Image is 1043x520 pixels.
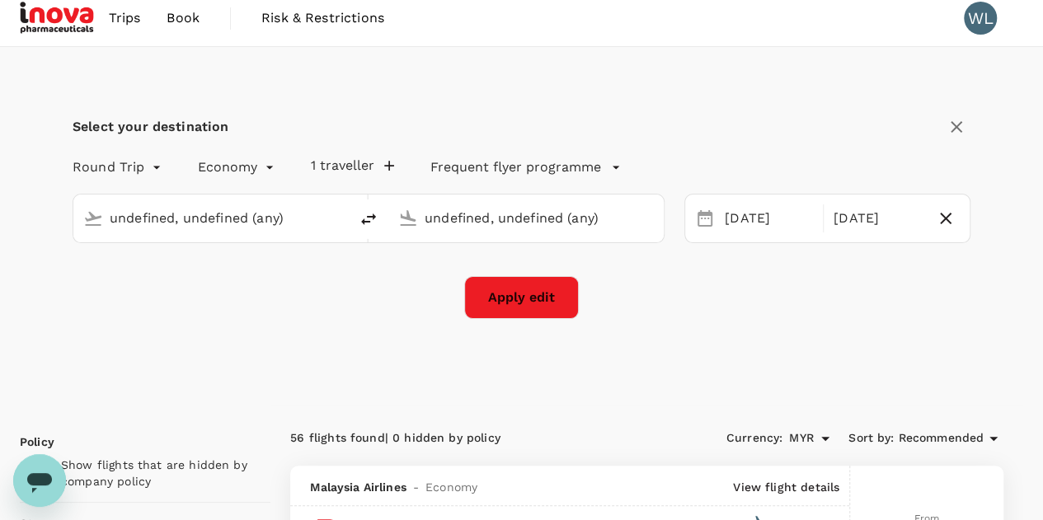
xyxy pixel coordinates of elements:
span: Trips [109,8,141,28]
span: Economy [425,479,477,495]
span: Recommended [898,429,984,447]
button: delete [349,199,388,239]
span: Malaysia Airlines [310,479,406,495]
span: Currency : [726,429,782,447]
button: Open [337,216,341,219]
span: Sort by : [848,429,894,447]
div: Round Trip [73,154,165,180]
p: Policy [20,433,35,450]
p: View flight details [733,479,839,495]
button: 1 traveller [311,157,394,174]
button: Apply edit [464,276,579,319]
div: Select your destination [73,115,228,138]
button: Open [814,427,837,450]
span: - [406,479,425,495]
span: Book [167,8,200,28]
div: [DATE] [827,203,928,235]
button: Frequent flyer programme [430,157,621,177]
button: Open [652,216,655,219]
input: Going to [425,205,629,231]
div: Economy [198,154,278,180]
span: Risk & Restrictions [261,8,384,28]
div: [DATE] [718,203,820,235]
p: Frequent flyer programme [430,157,601,177]
p: Show flights that are hidden by company policy [61,457,260,490]
div: WL [964,2,997,35]
input: Depart from [110,205,314,231]
div: 56 flights found | 0 hidden by policy [290,429,646,447]
iframe: Button to launch messaging window [13,454,66,507]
